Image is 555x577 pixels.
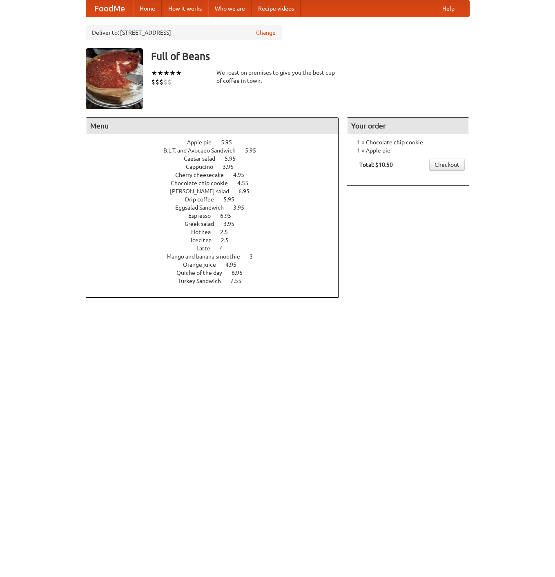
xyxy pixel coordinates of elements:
[133,0,162,17] a: Home
[170,188,265,195] a: [PERSON_NAME] salad 6.95
[183,261,252,268] a: Orange juice 4.95
[220,245,231,252] span: 4
[220,229,236,235] span: 2.5
[223,221,243,227] span: 3.95
[167,253,248,260] span: Mango and banana smoothie
[221,237,237,243] span: 2.5
[351,146,465,155] li: 1 × Apple pie
[171,180,263,186] a: Chocolate chip cookie 4.55
[175,172,259,178] a: Cherry cheesecake 4.95
[170,188,237,195] span: [PERSON_NAME] salad
[175,204,232,211] span: Eggsalad Sandwich
[159,77,163,86] li: $
[225,155,244,162] span: 5.95
[187,139,247,146] a: Apple pie 5.95
[188,212,246,219] a: Espresso 6.95
[86,118,339,134] h4: Menu
[178,278,256,284] a: Turkey Sandwich 7.55
[223,164,242,170] span: 3.95
[178,278,229,284] span: Turkey Sandwich
[191,229,243,235] a: Hot tea 2.5
[163,77,167,86] li: $
[208,0,252,17] a: Who we are
[155,77,159,86] li: $
[238,188,258,195] span: 6.95
[171,180,236,186] span: Chocolate chip cookie
[359,161,393,168] b: Total: $10.50
[245,147,264,154] span: 5.95
[351,138,465,146] li: 1 × Chocolate chip cookie
[151,69,157,77] li: ★
[221,139,240,146] span: 5.95
[167,77,172,86] li: $
[186,164,221,170] span: Cappucino
[175,204,259,211] a: Eggsalad Sandwich 3.95
[185,196,222,203] span: Drip coffee
[436,0,461,17] a: Help
[230,278,250,284] span: 7.55
[176,270,230,276] span: Quiche of the day
[157,69,163,77] li: ★
[188,212,219,219] span: Espresso
[216,69,339,85] div: We roast on premises to give you the best cup of coffee in town.
[220,212,239,219] span: 6.95
[169,69,176,77] li: ★
[175,172,232,178] span: Cherry cheesecake
[237,180,256,186] span: 4.55
[196,245,238,252] a: Latte 4
[186,164,249,170] a: Cappucino 3.95
[163,147,271,154] a: B.L.T. and Avocado Sandwich 5.95
[191,237,220,243] span: Iced tea
[225,261,245,268] span: 4.95
[185,221,250,227] a: Greek salad 3.95
[187,139,220,146] span: Apple pie
[86,0,133,17] a: FoodMe
[185,196,250,203] a: Drip coffee 5.95
[252,0,301,17] a: Recipe videos
[191,229,219,235] span: Hot tea
[232,270,251,276] span: 6.95
[86,25,282,40] div: Deliver to: [STREET_ADDRESS]
[176,270,258,276] a: Quiche of the day 6.95
[184,155,223,162] span: Caesar salad
[184,155,251,162] a: Caesar salad 5.95
[256,29,276,37] a: Change
[250,253,261,260] span: 3
[185,221,222,227] span: Greek salad
[162,0,208,17] a: How it works
[151,48,470,64] h3: Full of Beans
[163,147,244,154] span: B.L.T. and Avocado Sandwich
[86,48,143,109] img: angular.jpg
[183,261,224,268] span: Orange juice
[233,204,252,211] span: 3.95
[151,77,155,86] li: $
[191,237,244,243] a: Iced tea 2.5
[176,69,182,77] li: ★
[429,159,465,171] a: Checkout
[163,69,169,77] li: ★
[233,172,252,178] span: 4.95
[347,118,469,134] h4: Your order
[167,253,268,260] a: Mango and banana smoothie 3
[196,245,218,252] span: Latte
[223,196,243,203] span: 5.95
